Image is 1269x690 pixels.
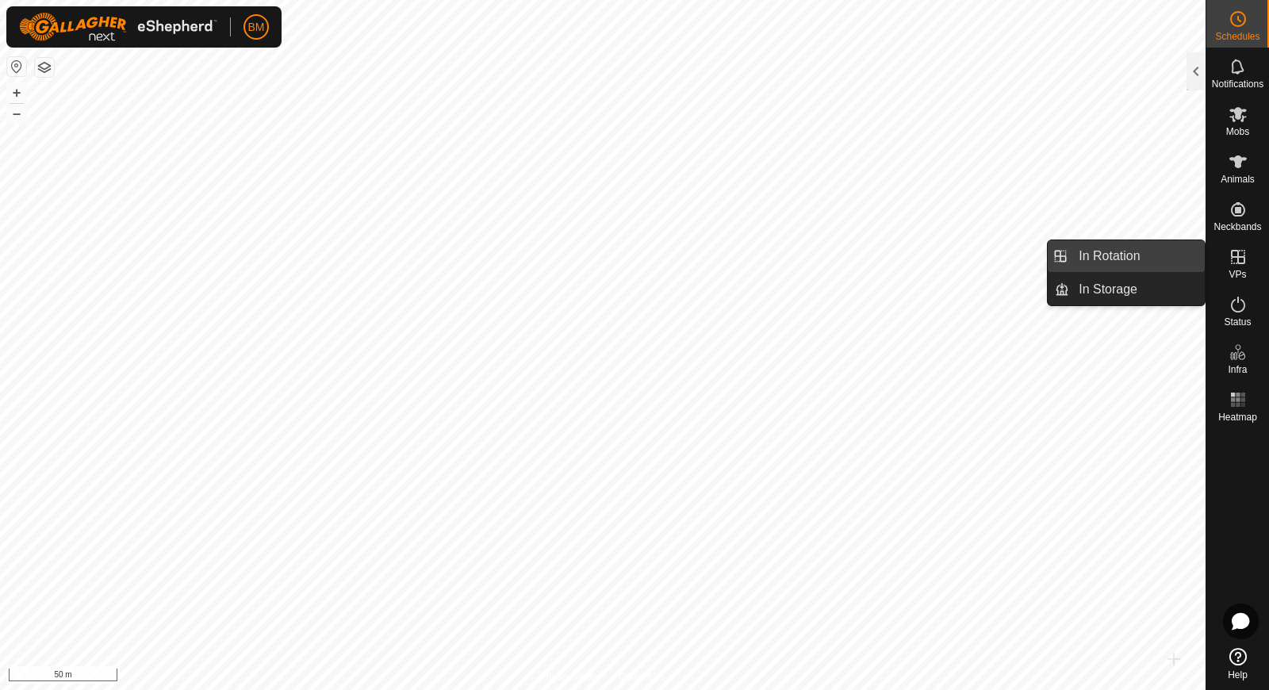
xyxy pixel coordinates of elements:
[1212,79,1263,89] span: Notifications
[1213,222,1261,232] span: Neckbands
[35,58,54,77] button: Map Layers
[7,57,26,76] button: Reset Map
[540,669,600,684] a: Privacy Policy
[1221,174,1255,184] span: Animals
[248,19,265,36] span: BM
[1048,240,1205,272] li: In Rotation
[1079,247,1140,266] span: In Rotation
[1069,240,1205,272] a: In Rotation
[7,104,26,123] button: –
[1069,274,1205,305] a: In Storage
[1228,365,1247,374] span: Infra
[1218,412,1257,422] span: Heatmap
[1228,670,1248,680] span: Help
[7,83,26,102] button: +
[1224,317,1251,327] span: Status
[1229,270,1246,279] span: VPs
[1226,127,1249,136] span: Mobs
[1048,274,1205,305] li: In Storage
[1079,280,1137,299] span: In Storage
[619,669,665,684] a: Contact Us
[1215,32,1259,41] span: Schedules
[19,13,217,41] img: Gallagher Logo
[1206,642,1269,686] a: Help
